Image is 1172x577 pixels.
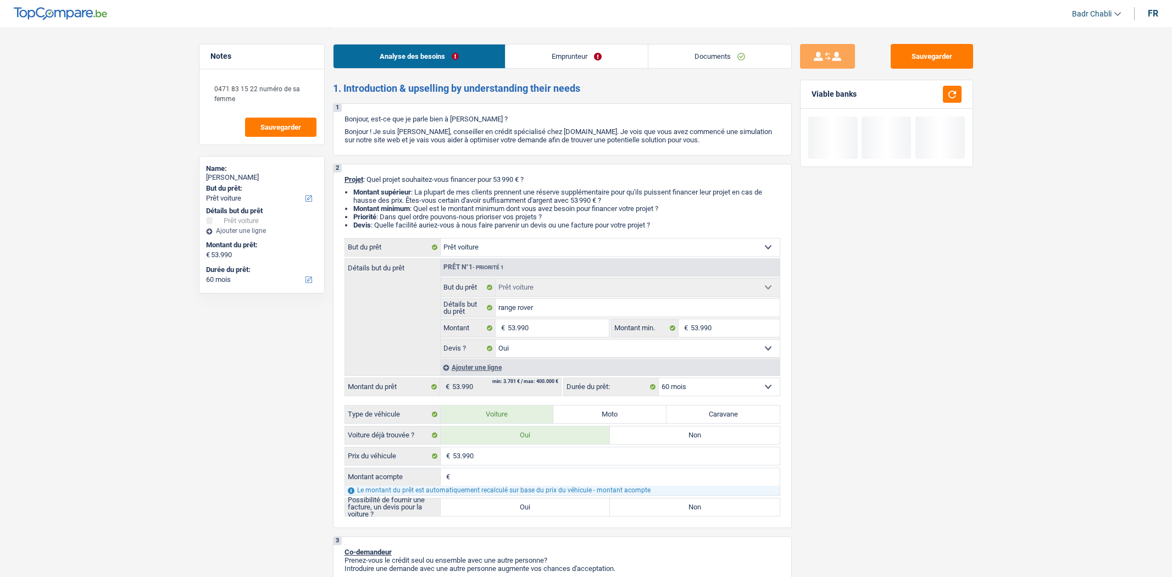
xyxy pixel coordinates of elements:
[353,188,411,196] strong: Montant supérieur
[206,241,315,249] label: Montant du prêt:
[492,379,558,384] div: min: 3.701 € / max: 400.000 €
[441,468,453,486] span: €
[496,319,508,337] span: €
[334,164,342,173] div: 2
[206,207,318,215] div: Détails but du prêt
[206,227,318,235] div: Ajouter une ligne
[353,221,780,229] li: : Quelle facilité auriez-vous à nous faire parvenir un devis ou une facture pour votre projet ?
[610,426,780,444] label: Non
[334,537,342,545] div: 3
[206,251,210,259] span: €
[891,44,973,69] button: Sauvegarder
[345,556,780,564] p: Prenez-vous le crédit seul ou ensemble avec une autre personne?
[441,447,453,465] span: €
[441,426,610,444] label: Oui
[345,447,441,465] label: Prix du véhicule
[441,264,507,271] div: Prêt n°1
[441,340,496,357] label: Devis ?
[1072,9,1112,19] span: Badr Chabli
[441,299,496,317] label: Détails but du prêt
[206,265,315,274] label: Durée du prêt:
[345,259,440,271] label: Détails but du prêt
[353,188,780,204] li: : La plupart de mes clients prennent une réserve supplémentaire pour qu'ils puissent financer leu...
[353,213,780,221] li: : Dans quel ordre pouvons-nous prioriser vos projets ?
[345,127,780,144] p: Bonjour ! Je suis [PERSON_NAME], conseiller en crédit spécialisé chez [DOMAIN_NAME]. Je vois que ...
[210,52,313,61] h5: Notes
[206,164,318,173] div: Name:
[206,184,315,193] label: But du prêt:
[345,468,441,486] label: Montant acompte
[245,118,316,137] button: Sauvegarder
[345,175,363,184] span: Projet
[353,221,371,229] span: Devis
[353,204,780,213] li: : Quel est le montant minimum dont vous avez besoin pour financer votre projet ?
[441,279,496,296] label: But du prêt
[333,82,792,95] h2: 1. Introduction & upselling by understanding their needs
[334,45,505,68] a: Analyse des besoins
[648,45,791,68] a: Documents
[473,264,504,270] span: - Priorité 1
[345,406,441,423] label: Type de véhicule
[345,486,780,495] div: Le montant du prêt est automatiquement recalculé sur base du prix du véhicule - montant acompte
[441,406,554,423] label: Voiture
[440,378,452,396] span: €
[345,564,780,573] p: Introduire une demande avec une autre personne augmente vos chances d'acceptation.
[353,204,410,213] strong: Montant minimum
[345,238,441,256] label: But du prêt
[441,319,496,337] label: Montant
[612,319,679,337] label: Montant min.
[1148,8,1158,19] div: fr
[1063,5,1121,23] a: Badr Chabli
[260,124,301,131] span: Sauvegarder
[679,319,691,337] span: €
[345,426,441,444] label: Voiture déjà trouvée ?
[345,378,440,396] label: Montant du prêt
[553,406,666,423] label: Moto
[610,498,780,516] label: Non
[506,45,648,68] a: Emprunteur
[14,7,107,20] img: TopCompare Logo
[206,173,318,182] div: [PERSON_NAME]
[345,115,780,123] p: Bonjour, est-ce que je parle bien à [PERSON_NAME] ?
[345,175,780,184] p: : Quel projet souhaitez-vous financer pour 53 990 € ?
[564,378,659,396] label: Durée du prêt:
[345,548,392,556] span: Co-demandeur
[812,90,857,99] div: Viable banks
[666,406,780,423] label: Caravane
[334,104,342,112] div: 1
[353,213,376,221] strong: Priorité
[345,498,441,516] label: Possibilité de fournir une facture, un devis pour la voiture ?
[440,359,780,375] div: Ajouter une ligne
[441,498,610,516] label: Oui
